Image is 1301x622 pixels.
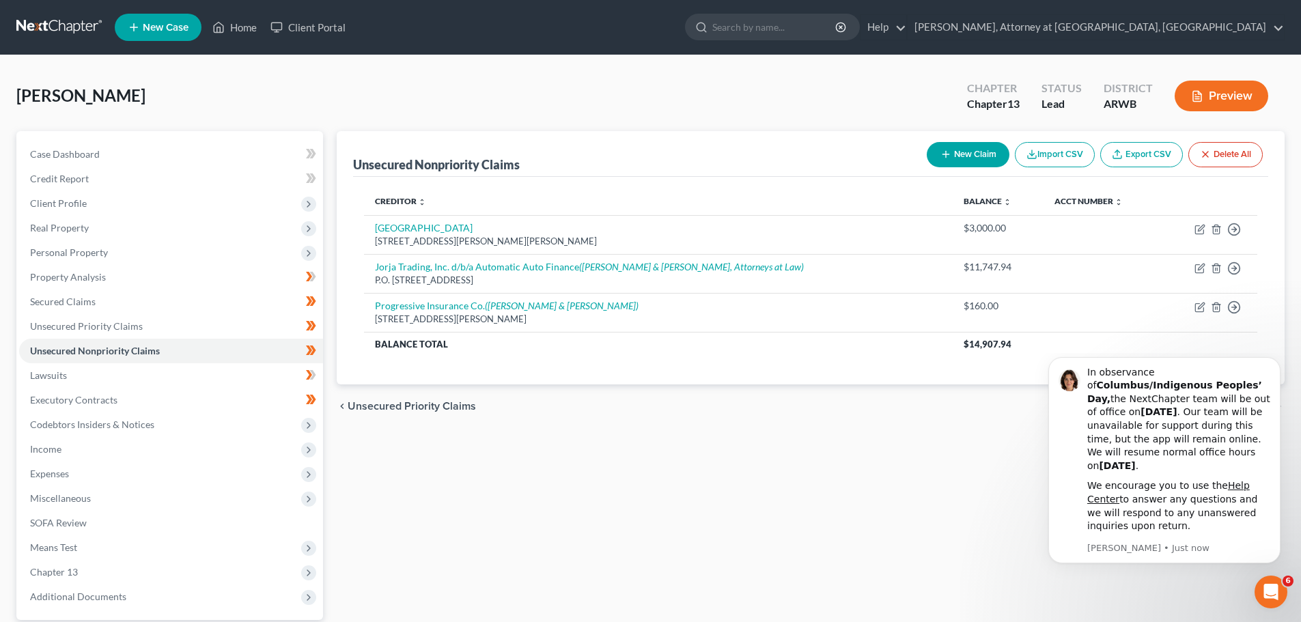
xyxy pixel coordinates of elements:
i: ([PERSON_NAME] & [PERSON_NAME]) [485,300,639,311]
span: Income [30,443,61,455]
span: SOFA Review [30,517,87,528]
span: $14,907.94 [964,339,1011,350]
a: SOFA Review [19,511,323,535]
span: Lawsuits [30,369,67,381]
span: Expenses [30,468,69,479]
div: Unsecured Nonpriority Claims [353,156,520,173]
a: [GEOGRAPHIC_DATA] [375,222,473,234]
span: Unsecured Nonpriority Claims [30,345,160,356]
a: Executory Contracts [19,388,323,412]
span: New Case [143,23,188,33]
span: Means Test [30,541,77,553]
div: Status [1041,81,1082,96]
div: $11,747.94 [964,260,1033,274]
i: unfold_more [418,198,426,206]
a: Credit Report [19,167,323,191]
div: ARWB [1104,96,1153,112]
a: [PERSON_NAME], Attorney at [GEOGRAPHIC_DATA], [GEOGRAPHIC_DATA] [908,15,1284,40]
a: Creditor unfold_more [375,196,426,206]
iframe: Intercom notifications message [1028,353,1301,615]
button: Delete All [1188,142,1263,167]
span: Miscellaneous [30,492,91,504]
a: Export CSV [1100,142,1183,167]
span: Codebtors Insiders & Notices [30,419,154,430]
span: Credit Report [30,173,89,184]
span: Real Property [30,222,89,234]
input: Search by name... [712,14,837,40]
div: District [1104,81,1153,96]
a: Unsecured Priority Claims [19,314,323,339]
a: Client Portal [264,15,352,40]
div: Chapter [967,96,1020,112]
span: 6 [1283,576,1293,586]
button: New Claim [927,142,1009,167]
span: Additional Documents [30,591,126,602]
a: Acct Number unfold_more [1054,196,1123,206]
a: Secured Claims [19,289,323,314]
i: unfold_more [1115,198,1123,206]
div: Chapter [967,81,1020,96]
a: Help [861,15,906,40]
a: Unsecured Nonpriority Claims [19,339,323,363]
iframe: Intercom live chat [1255,576,1287,608]
span: Executory Contracts [30,394,117,406]
button: chevron_left Unsecured Priority Claims [337,401,476,412]
span: Case Dashboard [30,148,100,160]
div: $3,000.00 [964,221,1033,235]
button: Import CSV [1015,142,1095,167]
a: Jorja Trading, Inc. d/b/a Automatic Auto Finance([PERSON_NAME] & [PERSON_NAME], Attorneys at Law) [375,261,804,272]
span: Secured Claims [30,296,96,307]
a: Progressive Insurance Co.([PERSON_NAME] & [PERSON_NAME]) [375,300,639,311]
span: Client Profile [30,197,87,209]
i: unfold_more [1003,198,1011,206]
span: Personal Property [30,246,108,258]
i: ([PERSON_NAME] & [PERSON_NAME], Attorneys at Law) [579,261,804,272]
a: Lawsuits [19,363,323,388]
a: Case Dashboard [19,142,323,167]
div: P.O. [STREET_ADDRESS] [375,274,941,287]
span: 13 [1007,97,1020,110]
span: Unsecured Priority Claims [30,320,143,332]
span: [PERSON_NAME] [16,85,145,105]
i: chevron_left [337,401,348,412]
span: Property Analysis [30,271,106,283]
span: Unsecured Priority Claims [348,401,476,412]
a: Property Analysis [19,265,323,289]
button: Preview [1175,81,1268,111]
div: $160.00 [964,299,1033,313]
div: Lead [1041,96,1082,112]
span: Chapter 13 [30,566,78,578]
a: Home [206,15,264,40]
div: [STREET_ADDRESS][PERSON_NAME][PERSON_NAME] [375,235,941,248]
a: Balance unfold_more [964,196,1011,206]
div: [STREET_ADDRESS][PERSON_NAME] [375,313,941,326]
th: Balance Total [364,332,952,356]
